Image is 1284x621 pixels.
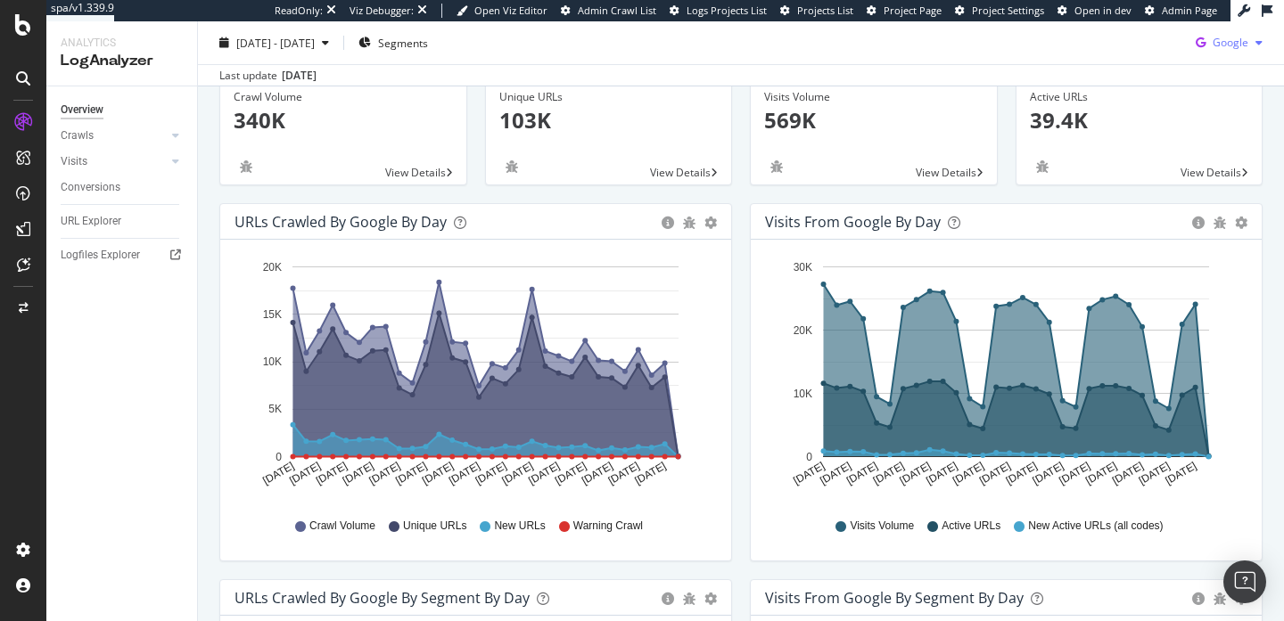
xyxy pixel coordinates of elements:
text: [DATE] [580,460,615,487]
svg: A chart. [235,254,717,502]
text: [DATE] [260,460,296,487]
a: Projects List [780,4,853,18]
span: Active URLs [942,519,1000,534]
text: [DATE] [1137,460,1173,487]
span: View Details [385,165,446,180]
text: [DATE] [818,460,853,487]
div: [DATE] [282,68,317,84]
a: Open Viz Editor [457,4,547,18]
div: Visits [61,152,87,171]
a: Logfiles Explorer [61,246,185,265]
div: circle-info [1192,217,1205,229]
div: circle-info [1192,592,1205,605]
text: [DATE] [898,460,934,487]
span: Open in dev [1074,4,1132,17]
div: Logfiles Explorer [61,246,140,265]
text: [DATE] [287,460,323,487]
text: [DATE] [1057,460,1092,487]
p: 340K [234,105,453,135]
text: [DATE] [553,460,588,487]
div: bug [683,217,695,229]
a: Crawls [61,127,167,145]
text: [DATE] [951,460,986,487]
text: 30K [794,261,812,274]
text: [DATE] [1163,460,1198,487]
div: Conversions [61,178,120,197]
span: Crawl Volume [309,519,375,534]
span: Google [1213,35,1248,50]
div: ReadOnly: [275,4,323,18]
div: Active URLs [1030,89,1249,105]
div: bug [1214,217,1226,229]
text: [DATE] [1083,460,1119,487]
text: 20K [263,261,282,274]
text: [DATE] [420,460,456,487]
text: [DATE] [447,460,482,487]
p: 39.4K [1030,105,1249,135]
text: [DATE] [341,460,376,487]
text: [DATE] [500,460,536,487]
text: [DATE] [393,460,429,487]
text: [DATE] [791,460,827,487]
span: Admin Crawl List [578,4,656,17]
text: [DATE] [977,460,1013,487]
span: [DATE] - [DATE] [236,35,315,50]
a: Open in dev [1058,4,1132,18]
text: [DATE] [844,460,880,487]
div: Unique URLs [499,89,719,105]
svg: A chart. [765,254,1247,502]
text: [DATE] [606,460,642,487]
span: View Details [650,165,711,180]
text: [DATE] [473,460,509,487]
span: Unique URLs [403,519,466,534]
div: bug [499,160,524,173]
div: LogAnalyzer [61,51,183,71]
text: [DATE] [314,460,350,487]
text: [DATE] [632,460,668,487]
div: bug [683,592,695,605]
span: Projects List [797,4,853,17]
text: 10K [263,355,282,368]
a: Project Page [867,4,942,18]
button: Segments [351,29,435,57]
a: Logs Projects List [670,4,767,18]
span: New Active URLs (all codes) [1028,519,1163,534]
div: circle-info [662,592,674,605]
div: URLs Crawled by Google By Segment By Day [235,589,530,607]
span: Project Page [884,4,942,17]
div: bug [1030,160,1055,173]
div: Open Intercom Messenger [1223,560,1266,603]
text: [DATE] [1110,460,1146,487]
a: Admin Page [1145,4,1217,18]
text: 15K [263,308,282,321]
text: [DATE] [871,460,907,487]
text: 0 [276,451,282,463]
span: Admin Page [1162,4,1217,17]
button: [DATE] - [DATE] [212,29,336,57]
div: bug [1214,592,1226,605]
p: 569K [764,105,984,135]
span: Project Settings [972,4,1044,17]
div: Visits from Google By Segment By Day [765,589,1024,607]
div: gear [1235,217,1247,229]
span: Logs Projects List [687,4,767,17]
text: [DATE] [1031,460,1066,487]
div: Crawls [61,127,94,145]
text: 5K [268,404,282,416]
div: Analytics [61,36,183,51]
a: Visits [61,152,167,171]
text: [DATE] [526,460,562,487]
div: URL Explorer [61,212,121,231]
div: Overview [61,101,103,119]
text: 20K [794,324,812,337]
p: 103K [499,105,719,135]
text: [DATE] [367,460,403,487]
div: URLs Crawled by Google by day [235,213,447,231]
button: Google [1189,29,1270,57]
text: [DATE] [924,460,959,487]
div: Visits Volume [764,89,984,105]
div: circle-info [662,217,674,229]
span: Warning Crawl [573,519,643,534]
